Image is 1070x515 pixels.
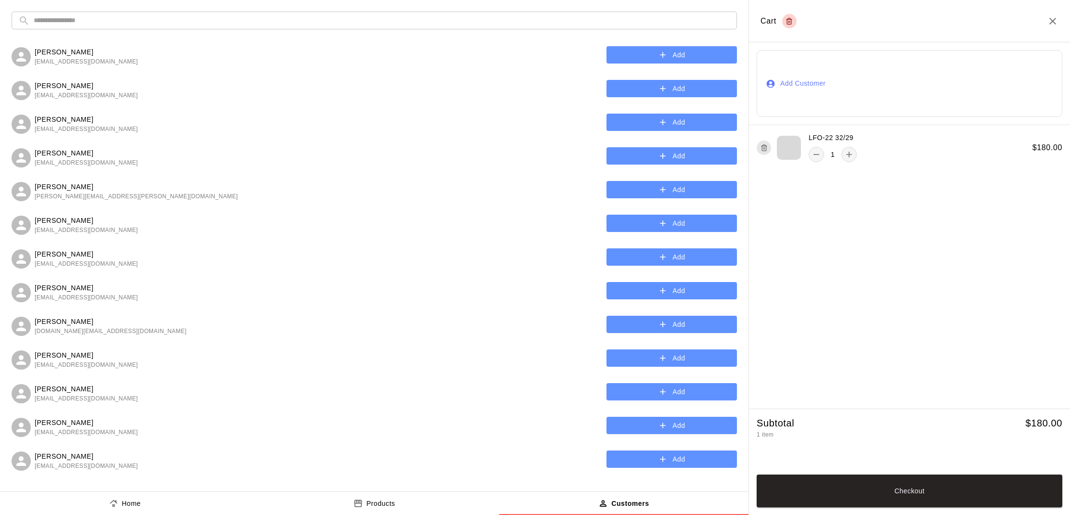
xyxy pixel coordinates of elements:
p: LFO-22 32/29 [809,133,853,143]
button: Add [606,114,737,131]
button: Add [606,46,737,64]
span: [PERSON_NAME][EMAIL_ADDRESS][PERSON_NAME][DOMAIN_NAME] [35,192,238,202]
h5: $ 180.00 [1025,417,1062,430]
button: Add [606,417,737,435]
p: Products [366,499,395,509]
p: [PERSON_NAME] [35,182,238,192]
span: [EMAIL_ADDRESS][DOMAIN_NAME] [35,462,138,471]
span: [EMAIL_ADDRESS][DOMAIN_NAME] [35,91,138,101]
p: [PERSON_NAME] [35,148,138,158]
button: Add Customer [757,50,1062,117]
p: [PERSON_NAME] [35,350,138,360]
button: Add [606,451,737,468]
span: 1 item [757,431,773,438]
p: [PERSON_NAME] [35,384,138,394]
span: [EMAIL_ADDRESS][DOMAIN_NAME] [35,57,138,67]
p: [PERSON_NAME] [35,283,138,293]
button: Add [606,215,737,232]
div: Cart [761,14,797,28]
h5: Subtotal [757,417,794,430]
span: [EMAIL_ADDRESS][DOMAIN_NAME] [35,360,138,370]
span: [EMAIL_ADDRESS][DOMAIN_NAME] [35,293,138,303]
p: 1 [831,150,835,160]
p: [PERSON_NAME] [35,115,138,125]
button: Checkout [757,475,1062,507]
button: Add [606,147,737,165]
p: [PERSON_NAME] [35,216,138,226]
p: [PERSON_NAME] [35,451,138,462]
h6: $ 180.00 [1032,142,1062,154]
p: [PERSON_NAME] [35,418,138,428]
span: [EMAIL_ADDRESS][DOMAIN_NAME] [35,226,138,235]
button: Add [606,181,737,199]
button: remove [809,147,824,162]
p: [PERSON_NAME] [35,47,138,57]
span: [EMAIL_ADDRESS][DOMAIN_NAME] [35,125,138,134]
button: Add [606,282,737,300]
p: [PERSON_NAME] [35,317,187,327]
button: Add [606,80,737,98]
span: [EMAIL_ADDRESS][DOMAIN_NAME] [35,259,138,269]
button: Add [606,316,737,334]
button: Empty cart [782,14,797,28]
p: Home [122,499,141,509]
button: Close [1047,15,1058,27]
button: Add [606,349,737,367]
span: [DOMAIN_NAME][EMAIL_ADDRESS][DOMAIN_NAME] [35,327,187,336]
p: [PERSON_NAME] [35,81,138,91]
span: [EMAIL_ADDRESS][DOMAIN_NAME] [35,158,138,168]
p: [PERSON_NAME] [35,249,138,259]
button: Add [606,383,737,401]
span: [EMAIL_ADDRESS][DOMAIN_NAME] [35,394,138,404]
button: add [841,147,857,162]
p: Customers [611,499,649,509]
span: [EMAIL_ADDRESS][DOMAIN_NAME] [35,428,138,438]
button: Add [606,248,737,266]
